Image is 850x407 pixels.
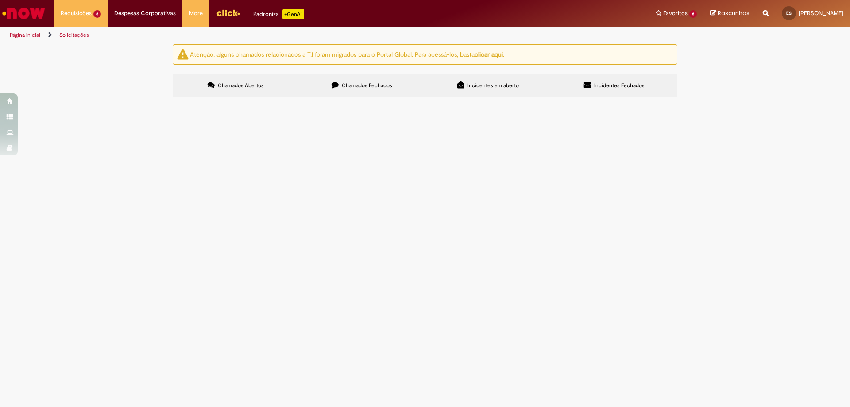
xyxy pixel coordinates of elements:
a: Página inicial [10,31,40,39]
span: Chamados Fechados [342,82,392,89]
img: click_logo_yellow_360x200.png [216,6,240,19]
p: +GenAi [282,9,304,19]
span: Favoritos [663,9,688,18]
span: Requisições [61,9,92,18]
span: 6 [93,10,101,18]
span: Incidentes Fechados [594,82,645,89]
ng-bind-html: Atenção: alguns chamados relacionados a T.I foram migrados para o Portal Global. Para acessá-los,... [190,50,504,58]
span: Despesas Corporativas [114,9,176,18]
a: Solicitações [59,31,89,39]
span: Chamados Abertos [218,82,264,89]
span: More [189,9,203,18]
span: ES [786,10,792,16]
a: clicar aqui. [475,50,504,58]
span: Incidentes em aberto [467,82,519,89]
img: ServiceNow [1,4,46,22]
span: Rascunhos [718,9,750,17]
span: 6 [689,10,697,18]
div: Padroniza [253,9,304,19]
a: Rascunhos [710,9,750,18]
span: [PERSON_NAME] [799,9,843,17]
ul: Trilhas de página [7,27,560,43]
